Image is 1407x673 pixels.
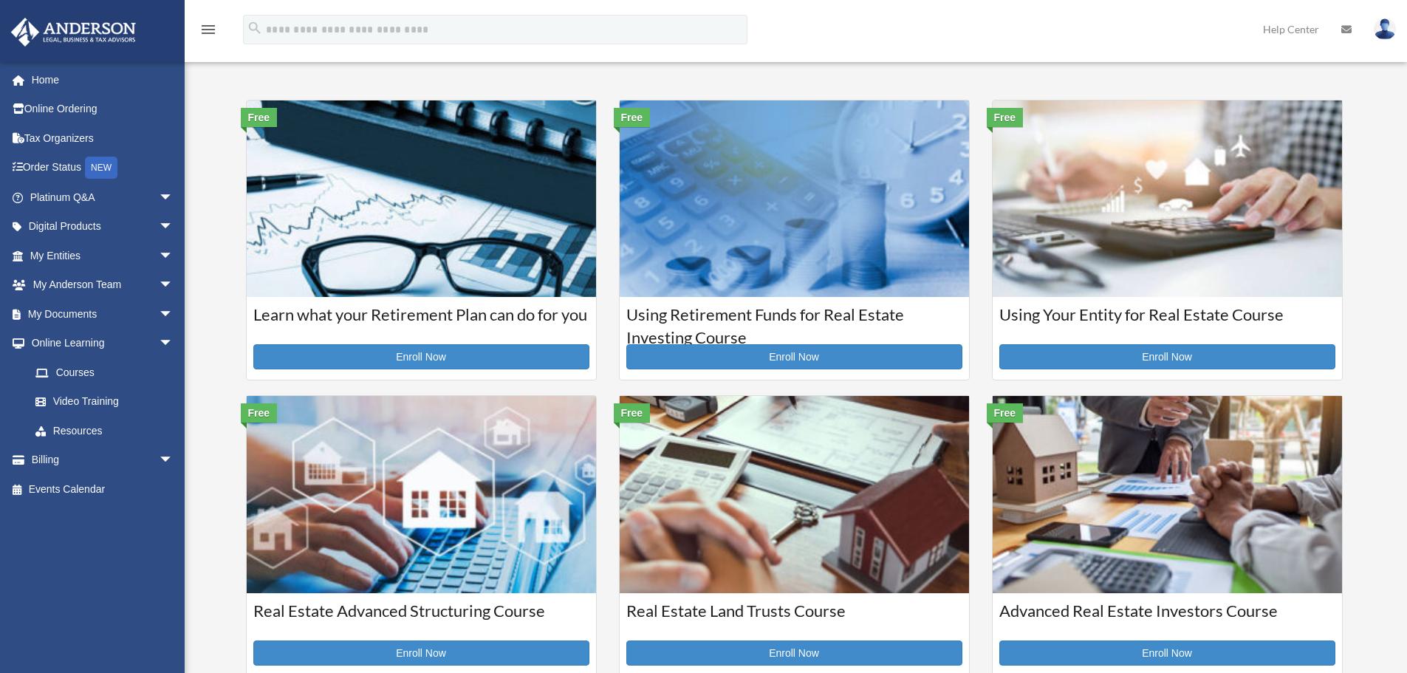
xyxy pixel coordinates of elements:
a: Tax Organizers [10,123,196,153]
a: Enroll Now [626,344,962,369]
h3: Using Your Entity for Real Estate Course [999,304,1335,341]
a: Home [10,65,196,95]
i: menu [199,21,217,38]
a: menu [199,26,217,38]
h3: Advanced Real Estate Investors Course [999,600,1335,637]
div: Free [987,108,1024,127]
span: arrow_drop_down [159,241,188,271]
a: My Entitiesarrow_drop_down [10,241,196,270]
a: Enroll Now [999,344,1335,369]
h3: Learn what your Retirement Plan can do for you [253,304,589,341]
div: Free [614,403,651,423]
a: Platinum Q&Aarrow_drop_down [10,182,196,212]
a: My Documentsarrow_drop_down [10,299,196,329]
img: User Pic [1374,18,1396,40]
div: Free [987,403,1024,423]
a: Events Calendar [10,474,196,504]
a: Digital Productsarrow_drop_down [10,212,196,242]
span: arrow_drop_down [159,329,188,359]
span: arrow_drop_down [159,212,188,242]
div: NEW [85,157,117,179]
a: Enroll Now [626,640,962,666]
a: Order StatusNEW [10,153,196,183]
a: Online Learningarrow_drop_down [10,329,196,358]
a: Online Ordering [10,95,196,124]
span: arrow_drop_down [159,445,188,476]
h3: Using Retirement Funds for Real Estate Investing Course [626,304,962,341]
a: Video Training [21,387,196,417]
span: arrow_drop_down [159,299,188,329]
div: Free [241,108,278,127]
span: arrow_drop_down [159,270,188,301]
a: Resources [21,416,196,445]
a: Enroll Now [253,344,589,369]
a: Billingarrow_drop_down [10,445,196,475]
a: Courses [21,358,188,387]
img: Anderson Advisors Platinum Portal [7,18,140,47]
h3: Real Estate Advanced Structuring Course [253,600,589,637]
span: arrow_drop_down [159,182,188,213]
a: Enroll Now [999,640,1335,666]
h3: Real Estate Land Trusts Course [626,600,962,637]
i: search [247,20,263,36]
a: My Anderson Teamarrow_drop_down [10,270,196,300]
div: Free [614,108,651,127]
div: Free [241,403,278,423]
a: Enroll Now [253,640,589,666]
